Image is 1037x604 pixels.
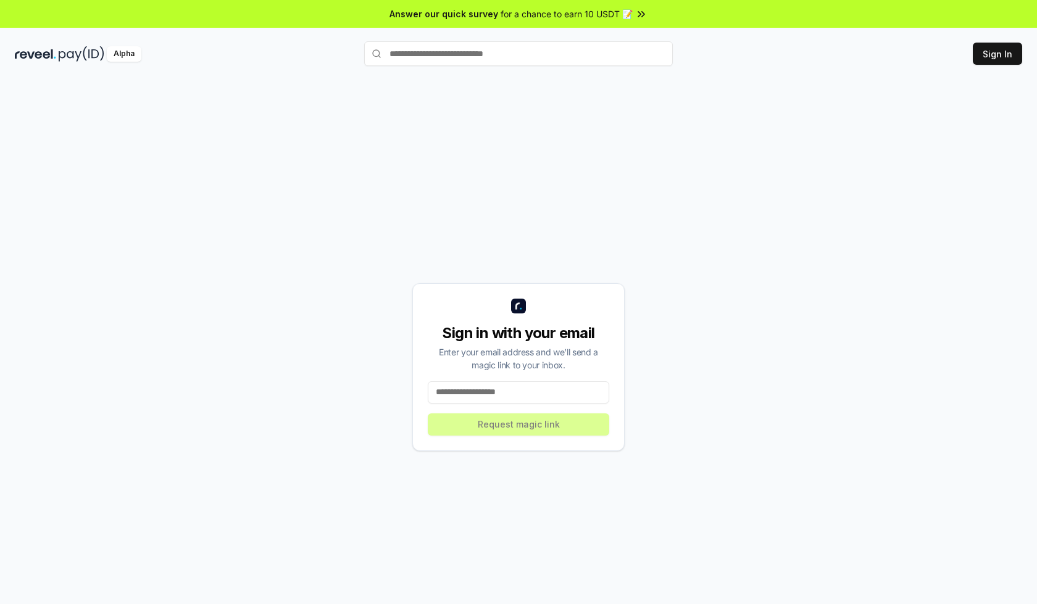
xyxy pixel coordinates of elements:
[59,46,104,62] img: pay_id
[501,7,633,20] span: for a chance to earn 10 USDT 📝
[973,43,1022,65] button: Sign In
[428,345,609,371] div: Enter your email address and we’ll send a magic link to your inbox.
[428,323,609,343] div: Sign in with your email
[389,7,498,20] span: Answer our quick survey
[511,299,526,313] img: logo_small
[15,46,56,62] img: reveel_dark
[107,46,141,62] div: Alpha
